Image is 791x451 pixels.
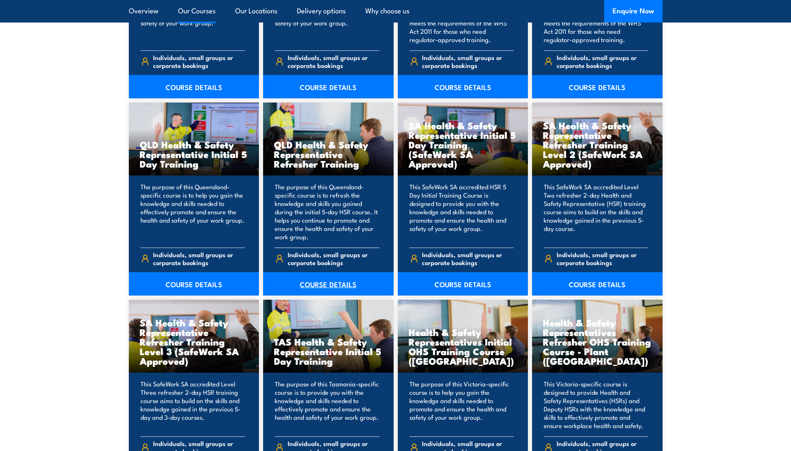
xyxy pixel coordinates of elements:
p: The purpose of this Victoria-specific course is to help you gain the knowledge and skills needed ... [409,380,514,430]
p: This SafeWork SA accredited HSR 5 Day Initial Training Course is designed to provide you with the... [409,183,514,241]
a: COURSE DETAILS [532,272,663,296]
span: Individuals, small groups or corporate bookings [422,53,514,69]
span: Individuals, small groups or corporate bookings [153,251,245,266]
p: This SafeWork SA accredited Level Two refresher 2-day Health and Safety Representative (HSR) trai... [544,183,648,241]
h3: Health & Safety Representatives Initial OHS Training Course ([GEOGRAPHIC_DATA]) [409,327,517,366]
h3: QLD Health & Safety Representative Refresher Training [274,140,383,168]
h3: Health & Safety Representatives Refresher OHS Training Course - Plant ([GEOGRAPHIC_DATA]) [543,318,652,366]
a: COURSE DETAILS [398,75,528,98]
p: The purpose of this Tasmania-specific course is to provide you with the knowledge and skills need... [275,380,379,430]
a: COURSE DETAILS [532,75,663,98]
p: The purpose of this Queensland-specific course is to help you gain the knowledge and skills neede... [141,183,245,241]
a: COURSE DETAILS [398,272,528,296]
h3: TAS Health & Safety Representative Initial 5 Day Training [274,337,383,366]
span: Individuals, small groups or corporate bookings [557,53,648,69]
h3: QLD Health & Safety Representative Initial 5 Day Training [140,140,249,168]
h3: SA Health & Safety Representative Refresher Training Level 2 (SafeWork SA Approved) [543,120,652,168]
span: Individuals, small groups or corporate bookings [288,251,379,266]
span: Individuals, small groups or corporate bookings [153,53,245,69]
a: COURSE DETAILS [263,75,394,98]
h3: SA Health & Safety Representative Refresher Training Level 3 (SafeWork SA Approved) [140,318,249,366]
a: COURSE DETAILS [129,272,259,296]
span: Individuals, small groups or corporate bookings [422,251,514,266]
span: Individuals, small groups or corporate bookings [557,251,648,266]
span: Individuals, small groups or corporate bookings [288,53,379,69]
a: COURSE DETAILS [263,272,394,296]
a: COURSE DETAILS [129,75,259,98]
p: This Victoria-specific course is designed to provide Health and Safety Representatives (HSRs) and... [544,380,648,430]
p: This SafeWork SA accredited Level Three refresher 2-day HSR training course aims to build on the ... [141,380,245,430]
p: The purpose of this Queensland-specific course is to refresh the knowledge and skills you gained ... [275,183,379,241]
h3: SA Health & Safety Representative Initial 5 Day Training (SafeWork SA Approved) [409,120,517,168]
